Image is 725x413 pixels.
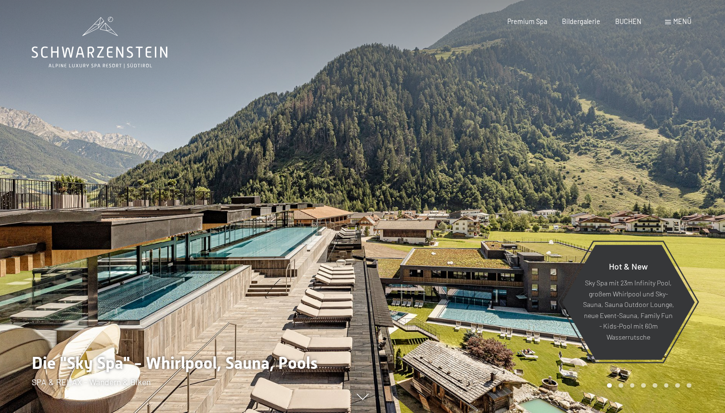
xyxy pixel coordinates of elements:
a: BUCHEN [615,17,642,25]
span: Menü [673,17,691,25]
div: Carousel Page 3 [630,383,635,388]
div: Carousel Page 6 [664,383,669,388]
a: Hot & New Sky Spa mit 23m Infinity Pool, großem Whirlpool und Sky-Sauna, Sauna Outdoor Lounge, ne... [561,244,695,360]
div: Carousel Page 2 [619,383,623,388]
p: Sky Spa mit 23m Infinity Pool, großem Whirlpool und Sky-Sauna, Sauna Outdoor Lounge, neue Event-S... [583,278,674,343]
div: Carousel Page 1 (Current Slide) [607,383,612,388]
span: Hot & New [609,261,648,271]
div: Carousel Page 4 [641,383,646,388]
div: Carousel Page 8 [687,383,691,388]
div: Carousel Page 5 [653,383,657,388]
a: Premium Spa [507,17,547,25]
div: Carousel Page 7 [675,383,680,388]
div: Carousel Pagination [604,383,691,388]
a: Bildergalerie [562,17,600,25]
